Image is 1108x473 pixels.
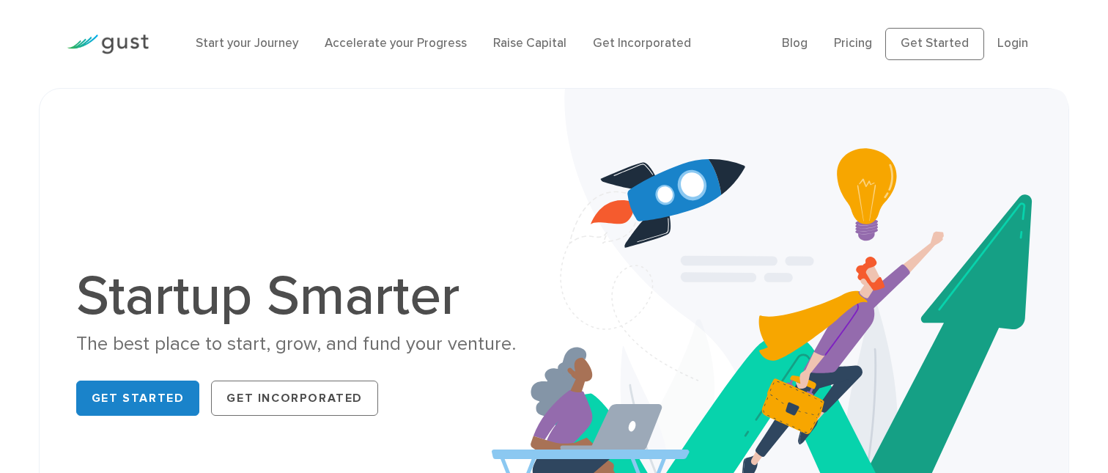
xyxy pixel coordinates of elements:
[67,34,149,54] img: Gust Logo
[997,36,1028,51] a: Login
[885,28,984,60] a: Get Started
[196,36,298,51] a: Start your Journey
[76,331,543,357] div: The best place to start, grow, and fund your venture.
[782,36,808,51] a: Blog
[834,36,872,51] a: Pricing
[76,268,543,324] h1: Startup Smarter
[593,36,691,51] a: Get Incorporated
[325,36,467,51] a: Accelerate your Progress
[76,381,200,416] a: Get Started
[493,36,566,51] a: Raise Capital
[211,381,378,416] a: Get Incorporated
